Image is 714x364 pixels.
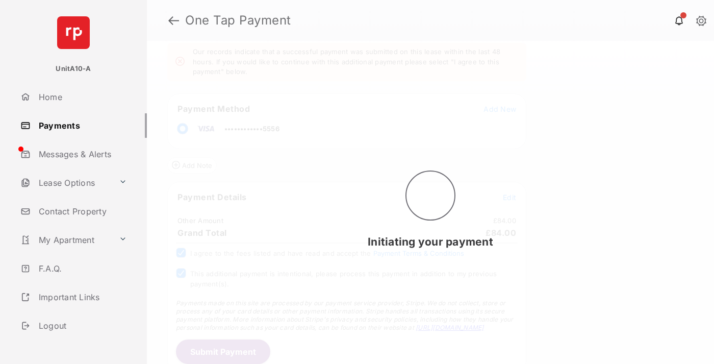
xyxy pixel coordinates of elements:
[185,14,291,27] strong: One Tap Payment
[16,113,147,138] a: Payments
[16,142,147,166] a: Messages & Alerts
[16,228,115,252] a: My Apartment
[16,171,115,195] a: Lease Options
[16,256,147,281] a: F.A.Q.
[368,235,493,248] span: Initiating your payment
[56,64,91,74] p: UnitA10-A
[16,85,147,109] a: Home
[16,199,147,224] a: Contact Property
[16,313,147,338] a: Logout
[16,285,131,309] a: Important Links
[57,16,90,49] img: svg+xml;base64,PHN2ZyB4bWxucz0iaHR0cDovL3d3dy53My5vcmcvMjAwMC9zdmciIHdpZHRoPSI2NCIgaGVpZ2h0PSI2NC...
